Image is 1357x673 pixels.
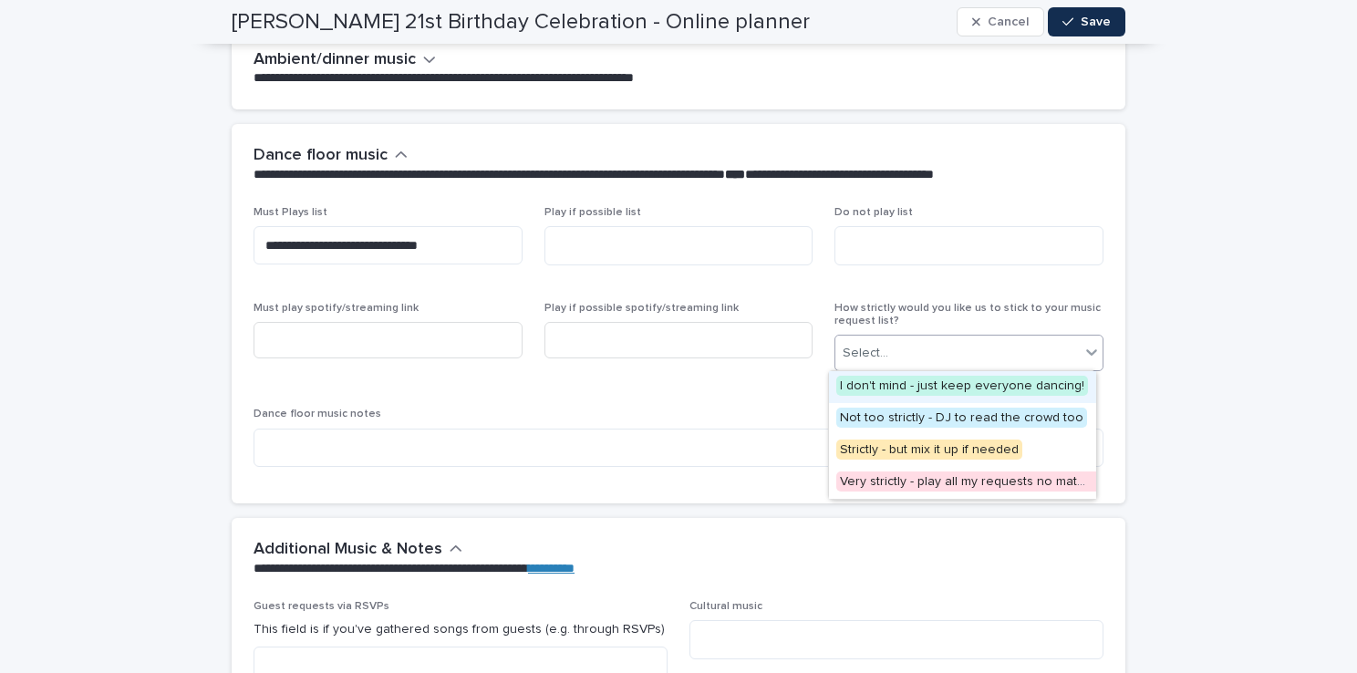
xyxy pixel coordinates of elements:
span: Very strictly - play all my requests no matter what [836,471,1128,492]
span: Save [1081,16,1111,28]
h2: Additional Music & Notes [254,540,442,560]
span: Do not play list [834,207,913,218]
h2: Ambient/dinner music [254,50,416,70]
span: Must Plays list [254,207,327,218]
span: Not too strictly - DJ to read the crowd too [836,408,1087,428]
button: Cancel [957,7,1044,36]
p: This field is if you've gathered songs from guests (e.g. through RSVPs) [254,620,668,639]
span: Guest requests via RSVPs [254,601,389,612]
button: Save [1048,7,1125,36]
span: I don't mind - just keep everyone dancing! [836,376,1088,396]
span: Cultural music [689,601,762,612]
span: How strictly would you like us to stick to your music request list? [834,303,1101,326]
span: Strictly - but mix it up if needed [836,440,1022,460]
span: Dance floor music notes [254,409,381,419]
span: Cancel [988,16,1029,28]
button: Ambient/dinner music [254,50,436,70]
span: Play if possible spotify/streaming link [544,303,739,314]
div: Select... [843,344,888,363]
div: Not too strictly - DJ to read the crowd too [829,403,1096,435]
div: Very strictly - play all my requests no matter what [829,467,1096,499]
h2: [PERSON_NAME] 21st Birthday Celebration - Online planner [232,9,810,36]
div: I don't mind - just keep everyone dancing! [829,371,1096,403]
button: Additional Music & Notes [254,540,462,560]
button: Dance floor music [254,146,408,166]
span: Play if possible list [544,207,641,218]
h2: Dance floor music [254,146,388,166]
div: Strictly - but mix it up if needed [829,435,1096,467]
span: Must play spotify/streaming link [254,303,419,314]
